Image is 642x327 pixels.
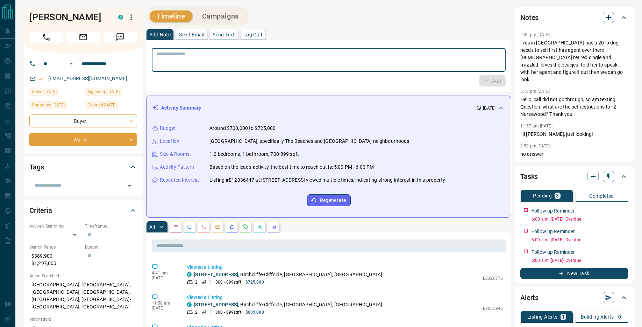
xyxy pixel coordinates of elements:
p: 6:00 a.m. [DATE] - Overdue [532,237,628,243]
p: 2 [195,279,198,285]
p: Areas Searched: [29,273,137,279]
p: Send Text [213,32,235,37]
span: Claimed [DATE] [87,102,116,109]
p: Budget [160,125,176,132]
p: [DATE] [152,306,176,311]
p: 800 - 899 sqft [215,279,241,285]
div: Sat Aug 30 2025 [29,88,81,98]
div: condos.ca [187,302,192,307]
button: New Task [520,268,628,279]
div: Tags [29,159,137,175]
span: Contacted [DATE] [32,102,65,109]
p: Motivation: [29,316,137,322]
button: Open [67,60,76,68]
svg: Calls [201,224,207,230]
p: [GEOGRAPHIC_DATA], specifically The Beaches and [GEOGRAPHIC_DATA] neighbourhoods [209,138,409,145]
span: Active [DATE] [32,88,57,95]
p: 1 [562,314,565,319]
button: Open [125,181,135,191]
p: 11:57 am [DATE] [520,124,552,128]
p: Log Call [243,32,262,37]
h2: Notes [520,12,538,23]
p: 2 [195,309,198,315]
p: Follow up Reminder [532,207,575,215]
p: E8326776 [483,275,503,281]
svg: Notes [173,224,179,230]
svg: Emails [215,224,221,230]
svg: Lead Browsing Activity [187,224,193,230]
p: Repeated Interest [160,176,199,184]
p: Budget: [85,244,137,250]
p: Listing #E12336447 at [STREET_ADDRESS] viewed multiple times, indicating strong interest in this ... [209,176,445,184]
a: [EMAIL_ADDRESS][DOMAIN_NAME] [48,76,127,81]
p: 5:10 pm [DATE] [520,89,550,94]
p: 2:50 pm [DATE] [520,144,550,148]
p: $699,000 [245,309,264,315]
h2: Criteria [29,205,52,216]
div: Tue Aug 26 2025 [29,101,81,111]
p: $389,900 - $1,297,000 [29,250,81,269]
p: Follow up Reminder [532,249,575,256]
p: 1 [209,279,211,285]
p: 6:00 a.m. [DATE] - Overdue [532,257,628,264]
p: 6:00 a.m. [DATE] - Overdue [532,216,628,222]
p: Viewed a Listing [187,294,503,301]
p: , Birchcliffe-Cliffside, [GEOGRAPHIC_DATA], [GEOGRAPHIC_DATA] [194,271,382,278]
div: condos.ca [187,272,192,277]
a: [STREET_ADDRESS] [194,272,238,277]
p: 1-2 bedrooms, 1 bathroom, 700-899 sqft [209,151,299,158]
p: Based on the lead's activity, the best time to reach out is: 5:00 PM - 6:00 PM [209,163,374,171]
p: Activity Summary [161,104,201,112]
p: Search Range: [29,244,81,250]
p: Completed [589,194,614,199]
span: Email [66,32,100,43]
span: Signed up [DATE] [87,88,120,95]
h2: Tasks [520,171,538,182]
p: E9055945 [483,305,503,312]
p: Around $700,000 to $725,000 [209,125,276,132]
p: $725,000 [245,279,264,285]
p: Send Email [179,32,204,37]
svg: Requests [243,224,249,230]
a: [STREET_ADDRESS] [194,302,238,307]
p: 3 [556,193,559,198]
div: Fri Sep 01 2023 [85,101,137,111]
p: All [149,224,155,229]
p: [DATE] [483,105,495,111]
div: condos.ca [118,15,123,20]
h2: Alerts [520,292,538,303]
p: Location [160,138,179,145]
p: 11:58 am [152,301,176,306]
div: Tasks [520,168,628,185]
button: Regenerate [307,194,351,206]
p: , Birchcliffe-Cliffside, [GEOGRAPHIC_DATA], [GEOGRAPHIC_DATA] [194,301,382,308]
svg: Opportunities [257,224,263,230]
p: Actively Searching: [29,223,81,229]
p: Activity Pattern [160,163,194,171]
p: 0 [618,314,621,319]
div: Sun Aug 30 2020 [85,88,137,98]
p: Size & Rooms [160,151,190,158]
p: Follow up Reminder [532,228,575,235]
p: 1 [209,309,211,315]
h1: [PERSON_NAME] [29,12,108,23]
svg: Agent Actions [271,224,277,230]
span: Message [104,32,137,43]
span: Call [29,32,63,43]
p: Building Alerts [581,314,614,319]
p: Timeframe: [85,223,137,229]
p: Hello, call did not go through, so am texting. Question: what are the pet restrictions for 2 Nurs... [520,96,628,118]
p: Hi [PERSON_NAME], just looking! [520,131,628,138]
p: Pending [533,193,552,198]
p: [GEOGRAPHIC_DATA], [GEOGRAPHIC_DATA], [GEOGRAPHIC_DATA], [GEOGRAPHIC_DATA], [GEOGRAPHIC_DATA], [G... [29,279,137,313]
div: Activity Summary[DATE] [152,102,505,114]
p: Viewed a Listing [187,264,503,271]
div: Buyer [29,114,137,127]
div: Notes [520,9,628,26]
h2: Tags [29,161,44,173]
p: 5:30 pm [DATE] [520,32,550,37]
p: [DATE] [152,276,176,280]
p: no answer [520,151,628,158]
div: Criteria [29,202,137,219]
p: lives in [GEOGRAPHIC_DATA] has a 20 lb dog needs to sell first has agent over there [DEMOGRAPHIC_... [520,39,628,83]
